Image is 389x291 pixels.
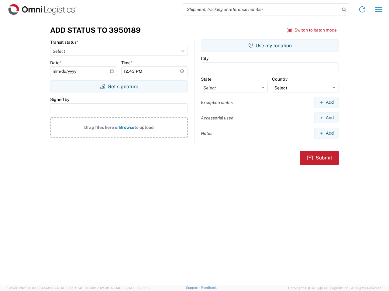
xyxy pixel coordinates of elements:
[121,60,133,65] label: Time
[201,100,233,105] label: Exception status
[127,286,150,290] span: [DATE] 08:10:16
[50,97,69,102] label: Signed by
[119,125,134,130] span: Browse
[287,25,337,35] button: Switch to batch mode
[314,128,339,139] button: Add
[314,97,339,108] button: Add
[201,56,208,61] label: City
[86,286,150,290] span: Client: 2025.18.0-7346316
[50,60,61,65] label: Date
[50,26,141,35] h3: Add Status to 3950189
[201,39,339,52] button: Use my location
[84,125,119,130] span: Drag files here or
[300,151,339,165] button: Submit
[7,286,83,290] span: Server: 2025.18.0-9334b682874
[50,80,188,92] button: Get signature
[59,286,83,290] span: [DATE] 09:51:42
[201,131,212,136] label: Notes
[201,115,233,121] label: Accessorial used
[201,76,212,82] label: State
[314,112,339,123] button: Add
[288,285,382,291] span: Copyright © [DATE]-[DATE] Agistix Inc., All Rights Reserved
[272,76,287,82] label: Country
[201,286,217,289] a: Feedback
[182,4,340,15] input: Shipment, tracking or reference number
[186,286,201,289] a: Support
[134,125,154,130] span: to upload
[50,39,78,45] label: Transit status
